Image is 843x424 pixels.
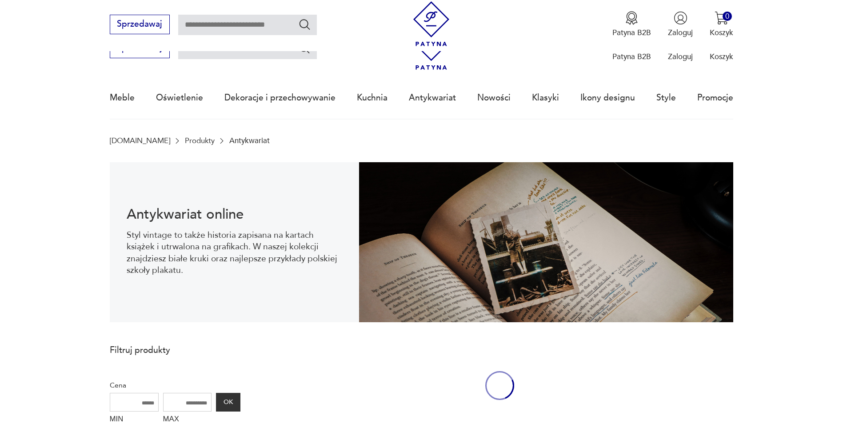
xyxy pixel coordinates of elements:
a: Style [656,77,676,118]
a: Dekoracje i przechowywanie [224,77,336,118]
div: 0 [723,12,732,21]
p: Styl vintage to także historia zapisana na kartach książek i utrwalona na grafikach. W naszej kol... [127,229,342,276]
p: Filtruj produkty [110,344,240,356]
a: Kuchnia [357,77,388,118]
p: Patyna B2B [612,52,651,62]
a: Antykwariat [409,77,456,118]
button: Zaloguj [668,11,693,38]
button: Patyna B2B [612,11,651,38]
button: Szukaj [298,18,311,31]
a: Promocje [697,77,733,118]
p: Cena [110,380,240,391]
a: Meble [110,77,135,118]
a: Klasyki [532,77,559,118]
a: Oświetlenie [156,77,203,118]
img: Ikona medalu [625,11,639,25]
img: c8a9187830f37f141118a59c8d49ce82.jpg [359,162,733,322]
button: Sprzedawaj [110,15,170,34]
button: 0Koszyk [710,11,733,38]
p: Zaloguj [668,52,693,62]
h1: Antykwariat online [127,208,342,221]
a: Nowości [477,77,511,118]
a: Ikona medaluPatyna B2B [612,11,651,38]
img: Ikona koszyka [715,11,728,25]
p: Zaloguj [668,28,693,38]
p: Koszyk [710,28,733,38]
a: Sprzedawaj [110,45,170,52]
button: OK [216,393,240,412]
a: Produkty [185,136,215,145]
p: Koszyk [710,52,733,62]
a: [DOMAIN_NAME] [110,136,170,145]
a: Sprzedawaj [110,21,170,28]
p: Antykwariat [229,136,270,145]
a: Ikony designu [580,77,635,118]
img: Patyna - sklep z meblami i dekoracjami vintage [409,1,454,46]
img: Ikonka użytkownika [674,11,687,25]
button: Szukaj [298,42,311,55]
p: Patyna B2B [612,28,651,38]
